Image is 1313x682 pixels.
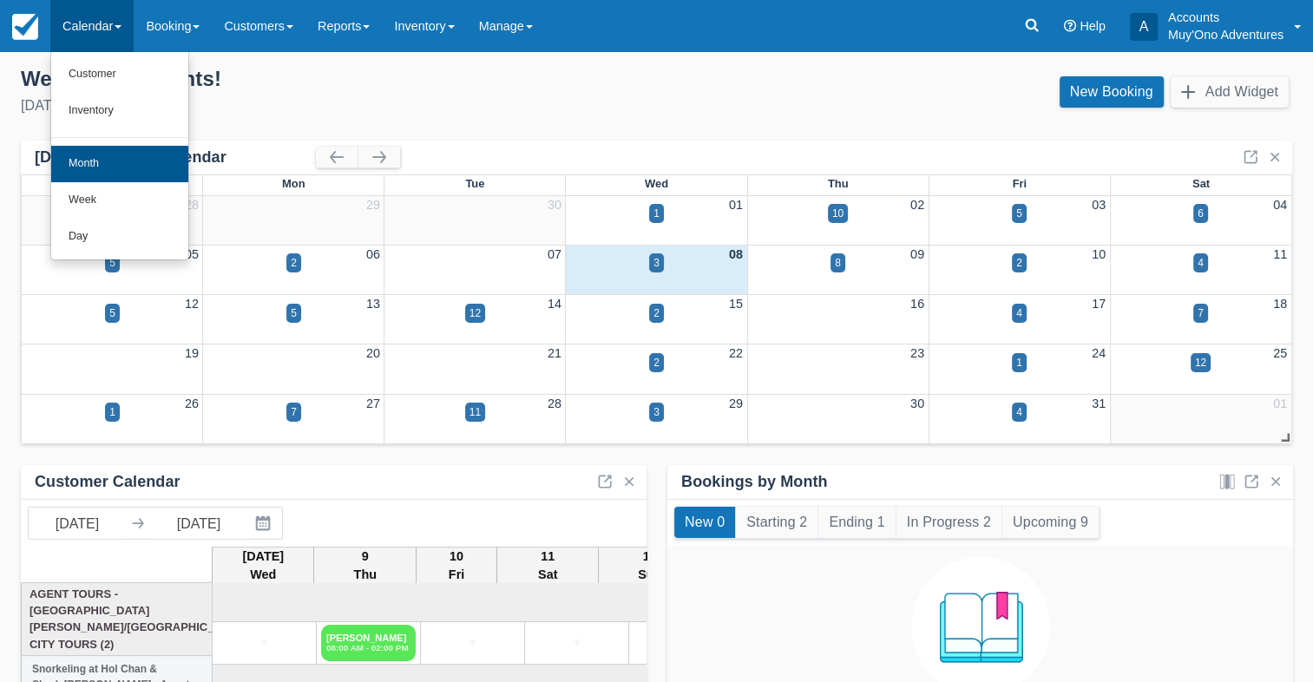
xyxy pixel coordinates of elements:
[653,355,660,371] div: 2
[26,586,208,653] a: Agent Tours - [GEOGRAPHIC_DATA][PERSON_NAME]/[GEOGRAPHIC_DATA] City Tours (2)
[1016,305,1022,321] div: 4
[185,397,199,410] a: 26
[326,643,410,653] em: 08:00 AM - 02:00 PM
[291,305,297,321] div: 5
[366,346,380,360] a: 20
[185,297,199,311] a: 12
[1273,397,1287,410] a: 01
[29,508,126,539] input: Start Date
[1092,397,1106,410] a: 31
[1198,305,1204,321] div: 7
[35,472,181,492] div: Customer Calendar
[321,625,416,661] a: [PERSON_NAME]08:00 AM - 02:00 PM
[109,404,115,420] div: 1
[896,507,1001,538] button: In Progress 2
[832,206,844,221] div: 10
[1016,355,1022,371] div: 1
[12,14,38,40] img: checkfront-main-nav-mini-logo.png
[109,255,115,271] div: 5
[314,547,416,585] th: 9 Thu
[548,198,561,212] a: 30
[1130,13,1158,41] div: A
[653,305,660,321] div: 2
[729,297,743,311] a: 15
[1198,255,1204,271] div: 4
[1016,206,1022,221] div: 5
[653,255,660,271] div: 3
[1092,247,1106,261] a: 10
[1168,26,1283,43] p: Muy'Ono Adventures
[51,219,188,255] a: Day
[736,507,817,538] button: Starting 2
[1002,507,1099,538] button: Upcoming 9
[653,404,660,420] div: 3
[729,198,743,212] a: 01
[1064,20,1076,32] i: Help
[729,397,743,410] a: 29
[1168,9,1283,26] p: Accounts
[910,247,924,261] a: 09
[185,247,199,261] a: 05
[1080,19,1106,33] span: Help
[1016,404,1022,420] div: 4
[21,95,643,116] div: [DATE]
[150,508,247,539] input: End Date
[21,66,643,92] div: Welcome , Accounts !
[185,198,199,212] a: 28
[213,547,314,585] th: [DATE] Wed
[291,255,297,271] div: 2
[1198,206,1204,221] div: 6
[469,404,481,420] div: 11
[1195,355,1206,371] div: 12
[681,472,828,492] div: Bookings by Month
[366,397,380,410] a: 27
[818,507,895,538] button: Ending 1
[1012,177,1027,190] span: Fri
[465,177,484,190] span: Tue
[729,346,743,360] a: 22
[729,247,743,261] a: 08
[51,146,188,182] a: Month
[247,508,282,539] button: Interact with the calendar and add the check-in date for your trip.
[469,305,481,321] div: 12
[910,397,924,410] a: 30
[1016,255,1022,271] div: 2
[548,397,561,410] a: 28
[634,633,728,652] a: +
[548,346,561,360] a: 21
[496,547,598,585] th: 11 Sat
[1273,346,1287,360] a: 25
[1060,76,1164,108] a: New Booking
[835,255,841,271] div: 8
[366,198,380,212] a: 29
[282,177,305,190] span: Mon
[50,52,189,260] ul: Calendar
[1092,346,1106,360] a: 24
[51,93,188,129] a: Inventory
[529,633,624,652] a: +
[910,346,924,360] a: 23
[548,297,561,311] a: 14
[1092,297,1106,311] a: 17
[653,206,660,221] div: 1
[185,346,199,360] a: 19
[645,177,668,190] span: Wed
[1092,198,1106,212] a: 03
[35,148,316,167] div: [DATE] Booking Calendar
[1273,247,1287,261] a: 11
[51,56,188,93] a: Customer
[1192,177,1210,190] span: Sat
[1273,198,1287,212] a: 04
[217,633,312,652] a: +
[366,297,380,311] a: 13
[425,633,520,652] a: +
[910,198,924,212] a: 02
[1273,297,1287,311] a: 18
[910,297,924,311] a: 16
[109,305,115,321] div: 5
[548,247,561,261] a: 07
[51,182,188,219] a: Week
[366,247,380,261] a: 06
[416,547,496,585] th: 10 Fri
[674,507,735,538] button: New 0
